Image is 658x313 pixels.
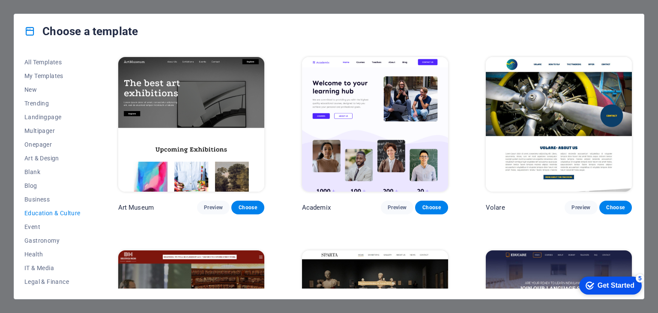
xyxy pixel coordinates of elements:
span: Choose [606,204,625,211]
button: Onepager [24,138,81,151]
h4: Choose a template [24,24,138,38]
img: Volare [486,57,632,192]
div: Get Started [25,9,62,17]
button: All Templates [24,55,81,69]
button: Health [24,247,81,261]
span: Multipager [24,127,81,134]
span: Choose [422,204,441,211]
span: IT & Media [24,265,81,271]
span: All Templates [24,59,81,66]
span: Business [24,196,81,203]
button: My Templates [24,69,81,83]
button: Blog [24,179,81,193]
button: Multipager [24,124,81,138]
button: Choose [415,201,448,214]
button: Trending [24,96,81,110]
p: Art Museum [118,203,154,212]
span: Blog [24,182,81,189]
button: Education & Culture [24,206,81,220]
button: IT & Media [24,261,81,275]
span: My Templates [24,72,81,79]
button: Choose [599,201,632,214]
span: Event [24,223,81,230]
button: Blank [24,165,81,179]
span: Blank [24,169,81,175]
span: Choose [238,204,257,211]
button: Choose [231,201,264,214]
button: New [24,83,81,96]
span: Art & Design [24,155,81,162]
span: Trending [24,100,81,107]
span: New [24,86,81,93]
button: Legal & Finance [24,275,81,289]
span: Preview [571,204,590,211]
img: Academix [302,57,448,192]
span: Legal & Finance [24,278,81,285]
span: Education & Culture [24,210,81,217]
button: Preview [565,201,597,214]
button: Gastronomy [24,234,81,247]
button: Landingpage [24,110,81,124]
div: 5 [63,2,72,10]
p: Academix [302,203,331,212]
button: Event [24,220,81,234]
span: Gastronomy [24,237,81,244]
img: Art Museum [118,57,264,192]
div: Get Started 5 items remaining, 0% complete [7,4,69,22]
button: Art & Design [24,151,81,165]
button: Business [24,193,81,206]
span: Preview [388,204,407,211]
span: Preview [204,204,223,211]
span: Onepager [24,141,81,148]
button: Preview [197,201,230,214]
span: Landingpage [24,114,81,120]
p: Volare [486,203,505,212]
button: Preview [381,201,413,214]
span: Health [24,251,81,258]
